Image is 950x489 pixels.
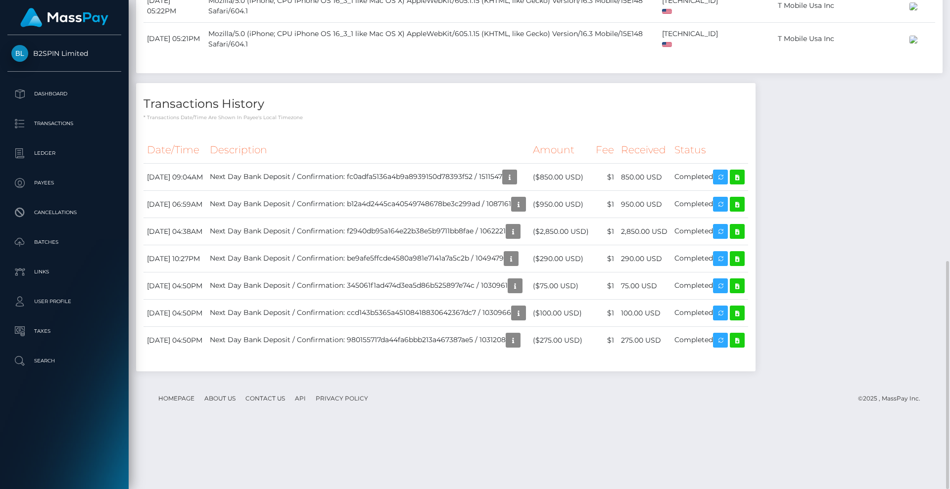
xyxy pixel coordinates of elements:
[143,95,748,113] h4: Transactions History
[11,205,117,220] p: Cancellations
[617,136,671,164] th: Received
[592,164,617,191] td: $1
[671,136,748,164] th: Status
[659,22,731,55] td: [TECHNICAL_ID]
[592,245,617,272] td: $1
[143,300,206,327] td: [DATE] 04:50PM
[617,218,671,245] td: 2,850.00 USD
[143,164,206,191] td: [DATE] 09:04AM
[671,272,748,300] td: Completed
[858,393,928,404] div: © 2025 , MassPay Inc.
[617,272,671,300] td: 75.00 USD
[143,22,205,55] td: [DATE] 05:21PM
[529,245,592,272] td: ($290.00 USD)
[7,260,121,284] a: Links
[206,272,529,300] td: Next Day Bank Deposit / Confirmation: 345061f1ad474d3ea5d86b525897e74c / 1030961
[291,391,310,406] a: API
[206,164,529,191] td: Next Day Bank Deposit / Confirmation: fc0adfa5136a4b9a8939150d78393f52 / 1511547
[11,176,117,190] p: Payees
[592,300,617,327] td: $1
[592,272,617,300] td: $1
[200,391,239,406] a: About Us
[143,272,206,300] td: [DATE] 04:50PM
[206,300,529,327] td: Next Day Bank Deposit / Confirmation: ccd143b5365a45108418830642367dc7 / 1030966
[7,349,121,373] a: Search
[617,164,671,191] td: 850.00 USD
[206,191,529,218] td: Next Day Bank Deposit / Confirmation: b12a4d2445ca40549748678be3c299ad / 1087161
[774,22,906,55] td: T Mobile Usa Inc
[671,191,748,218] td: Completed
[11,146,117,161] p: Ledger
[11,294,117,309] p: User Profile
[909,2,917,10] img: 200x100
[662,42,672,47] img: us.png
[671,327,748,354] td: Completed
[143,114,748,121] p: * Transactions date/time are shown in payee's local timezone
[312,391,372,406] a: Privacy Policy
[529,272,592,300] td: ($75.00 USD)
[143,245,206,272] td: [DATE] 10:27PM
[617,300,671,327] td: 100.00 USD
[671,245,748,272] td: Completed
[671,218,748,245] td: Completed
[671,164,748,191] td: Completed
[205,22,659,55] td: Mozilla/5.0 (iPhone; CPU iPhone OS 16_3_1 like Mac OS X) AppleWebKit/605.1.15 (KHTML, like Gecko)...
[529,218,592,245] td: ($2,850.00 USD)
[617,327,671,354] td: 275.00 USD
[143,191,206,218] td: [DATE] 06:59AM
[617,245,671,272] td: 290.00 USD
[143,327,206,354] td: [DATE] 04:50PM
[592,218,617,245] td: $1
[7,319,121,344] a: Taxes
[7,82,121,106] a: Dashboard
[143,136,206,164] th: Date/Time
[529,327,592,354] td: ($275.00 USD)
[11,354,117,368] p: Search
[529,164,592,191] td: ($850.00 USD)
[7,171,121,195] a: Payees
[7,111,121,136] a: Transactions
[617,191,671,218] td: 950.00 USD
[241,391,289,406] a: Contact Us
[909,36,917,44] img: 200x100
[11,87,117,101] p: Dashboard
[206,136,529,164] th: Description
[592,136,617,164] th: Fee
[206,218,529,245] td: Next Day Bank Deposit / Confirmation: f2940db95a164e22b38e5b9711bb8fae / 1062221
[7,289,121,314] a: User Profile
[662,9,672,14] img: us.png
[143,218,206,245] td: [DATE] 04:38AM
[11,324,117,339] p: Taxes
[529,300,592,327] td: ($100.00 USD)
[7,230,121,255] a: Batches
[11,116,117,131] p: Transactions
[7,141,121,166] a: Ledger
[154,391,198,406] a: Homepage
[529,191,592,218] td: ($950.00 USD)
[7,49,121,58] span: B2SPIN Limited
[592,191,617,218] td: $1
[11,45,28,62] img: B2SPIN Limited
[671,300,748,327] td: Completed
[529,136,592,164] th: Amount
[11,235,117,250] p: Batches
[20,8,108,27] img: MassPay Logo
[11,265,117,279] p: Links
[206,327,529,354] td: Next Day Bank Deposit / Confirmation: 980155717da44fa6bbb213a467387ae5 / 1031208
[592,327,617,354] td: $1
[206,245,529,272] td: Next Day Bank Deposit / Confirmation: be9afe5ffcde4580a981e7141a7a5c2b / 1049479
[7,200,121,225] a: Cancellations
